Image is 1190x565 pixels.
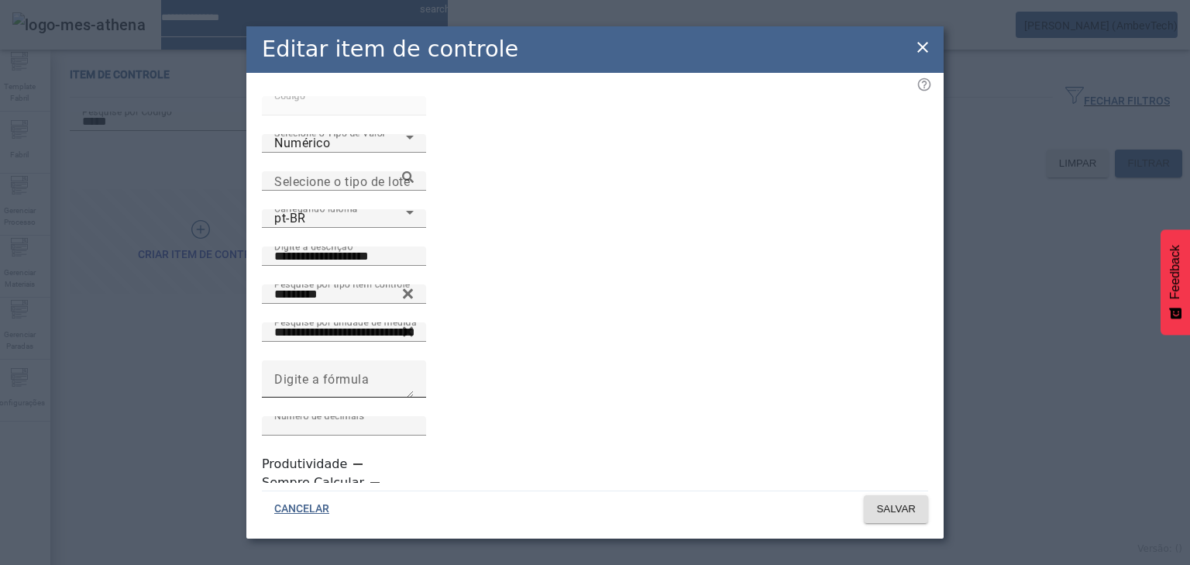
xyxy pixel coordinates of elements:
input: Number [274,285,414,304]
h2: Editar item de controle [262,33,518,66]
mat-label: Digite a descrição [274,240,353,251]
mat-label: Selecione o tipo de lote [274,174,410,188]
span: Feedback [1168,245,1182,299]
button: Feedback - Mostrar pesquisa [1161,229,1190,335]
mat-label: Código [274,90,305,101]
button: SALVAR [864,495,928,523]
label: Sempre Calcular [262,474,367,492]
mat-label: Pesquise por tipo item controle [274,278,410,289]
span: Numérico [274,136,330,150]
mat-label: Pesquise por unidade de medida [274,316,417,327]
span: SALVAR [876,501,916,517]
input: Number [274,172,414,191]
mat-label: Número de decimais [274,410,364,421]
button: CANCELAR [262,495,342,523]
input: Number [274,323,414,342]
span: pt-BR [274,211,306,226]
mat-label: Digite a fórmula [274,372,369,387]
label: Produtividade [262,455,350,474]
span: CANCELAR [274,501,329,517]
